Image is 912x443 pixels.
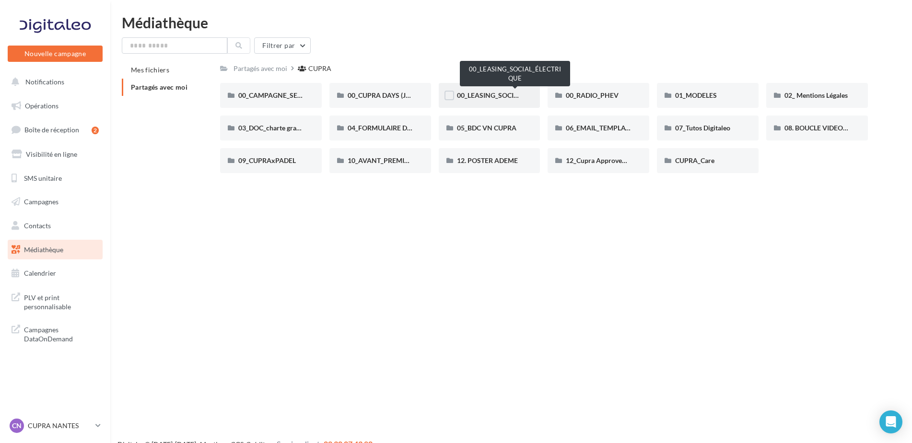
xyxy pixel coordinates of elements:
[566,156,708,164] span: 12_Cupra Approved_OCCASIONS_GARANTIES
[6,119,105,140] a: Boîte de réception2
[675,124,730,132] span: 07_Tutos Digitaleo
[92,127,99,134] div: 2
[122,15,900,30] div: Médiathèque
[6,240,105,260] a: Médiathèque
[566,91,619,99] span: 00_RADIO_PHEV
[566,124,677,132] span: 06_EMAIL_TEMPLATE HTML CUPRA
[6,96,105,116] a: Opérations
[457,156,518,164] span: 12. POSTER ADEME
[457,124,516,132] span: 05_BDC VN CUPRA
[238,156,296,164] span: 09_CUPRAxPADEL
[6,263,105,283] a: Calendrier
[24,291,99,312] span: PLV et print personnalisable
[8,417,103,435] a: CN CUPRA NANTES
[348,156,504,164] span: 10_AVANT_PREMIÈRES_CUPRA (VENTES PRIVEES)
[784,124,911,132] span: 08. BOUCLE VIDEO ECRAN SHOWROOM
[6,72,101,92] button: Notifications
[24,174,62,182] span: SMS unitaire
[784,91,848,99] span: 02_ Mentions Légales
[131,66,169,74] span: Mes fichiers
[254,37,311,54] button: Filtrer par
[348,124,490,132] span: 04_FORMULAIRE DES DEMANDES CRÉATIVES
[24,221,51,230] span: Contacts
[460,61,570,86] div: 00_LEASING_SOCIAL_ÉLECTRIQUE
[12,421,22,431] span: CN
[25,78,64,86] span: Notifications
[24,198,58,206] span: Campagnes
[8,46,103,62] button: Nouvelle campagne
[24,269,56,277] span: Calendrier
[6,168,105,188] a: SMS unitaire
[6,144,105,164] a: Visibilité en ligne
[879,410,902,433] div: Open Intercom Messenger
[6,287,105,315] a: PLV et print personnalisable
[24,245,63,254] span: Médiathèque
[348,91,417,99] span: 00_CUPRA DAYS (JPO)
[234,64,287,73] div: Partagés avec moi
[457,91,564,99] span: 00_LEASING_SOCIAL_ÉLECTRIQUE
[675,156,714,164] span: CUPRA_Care
[6,216,105,236] a: Contacts
[238,124,364,132] span: 03_DOC_charte graphique et GUIDELINES
[308,64,331,73] div: CUPRA
[238,91,328,99] span: 00_CAMPAGNE_SEPTEMBRE
[25,102,58,110] span: Opérations
[6,192,105,212] a: Campagnes
[6,319,105,348] a: Campagnes DataOnDemand
[26,150,77,158] span: Visibilité en ligne
[28,421,92,431] p: CUPRA NANTES
[24,323,99,344] span: Campagnes DataOnDemand
[675,91,717,99] span: 01_MODELES
[131,83,187,91] span: Partagés avec moi
[24,126,79,134] span: Boîte de réception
